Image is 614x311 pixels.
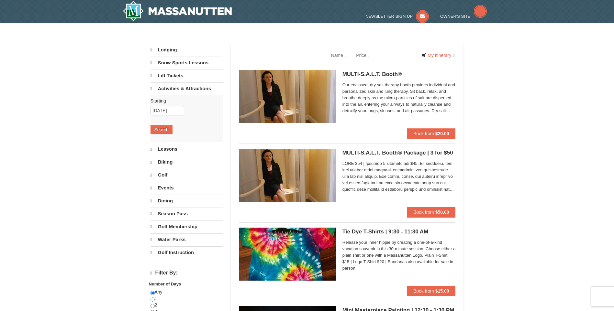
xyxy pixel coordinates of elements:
[151,156,223,168] a: Biking
[342,82,456,114] span: Our enclosed, dry salt therapy booth provides individual and personalized skin and lung therapy. ...
[326,49,351,62] a: Name
[342,239,456,272] span: Release your inner hippie by creating a one-of-a-kind vacation souvenir in this 30-minute session...
[435,288,449,294] strong: $15.00
[413,131,434,136] span: Book from
[413,209,434,215] span: Book from
[151,270,223,276] h4: Filter By:
[407,207,456,217] button: Book from $50.00
[365,14,413,19] span: Newsletter Sign Up
[151,98,218,104] label: Starting
[435,209,449,215] strong: $50.00
[365,14,429,19] a: Newsletter Sign Up
[440,14,487,19] a: Owner's Site
[239,70,336,123] img: 6619873-480-72cc3260.jpg
[342,150,456,156] h5: MULTI-S.A.L.T. Booth® Package | 3 for $50
[239,149,336,202] img: 6619873-585-86820cc0.jpg
[435,131,449,136] strong: $20.00
[351,49,374,62] a: Price
[151,70,223,82] a: Lift Tickets
[151,125,173,134] button: Search
[151,195,223,207] a: Dining
[151,44,223,56] a: Lodging
[342,160,456,193] span: LORE $54 | Ipsumdo 5 sitametc adi $45. Eli seddoeiu, tem inci utlabor etdol magnaali enimadmini v...
[440,14,471,19] span: Owner's Site
[417,50,459,60] a: My Itinerary
[151,208,223,220] a: Season Pass
[407,286,456,296] button: Book from $15.00
[151,233,223,246] a: Water Parks
[151,143,223,155] a: Lessons
[123,1,232,21] a: Massanutten Resort
[413,288,434,294] span: Book from
[151,246,223,259] a: Golf Instruction
[149,282,181,286] strong: Number of Days
[407,128,456,139] button: Book from $20.00
[151,82,223,95] a: Activities & Attractions
[123,1,232,21] img: Massanutten Resort Logo
[151,169,223,181] a: Golf
[151,182,223,194] a: Events
[151,220,223,233] a: Golf Membership
[239,228,336,281] img: 6619869-1512-3c4c33a7.png
[342,71,456,78] h5: MULTI-S.A.L.T. Booth®
[342,229,456,235] h5: Tie Dye T-Shirts | 9:30 - 11:30 AM
[151,57,223,69] a: Snow Sports Lessons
